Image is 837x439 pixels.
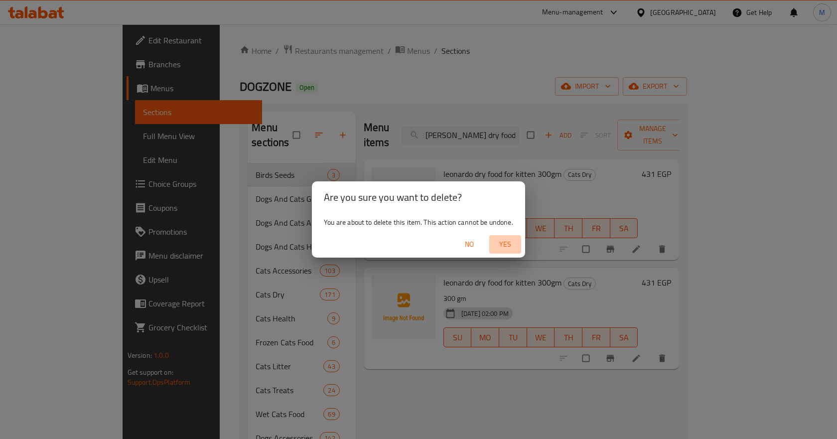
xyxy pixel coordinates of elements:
button: Yes [489,235,521,254]
span: No [457,238,481,251]
span: Yes [493,238,517,251]
button: No [453,235,485,254]
h2: Are you sure you want to delete? [324,189,513,205]
div: You are about to delete this item. This action cannot be undone. [312,213,525,231]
